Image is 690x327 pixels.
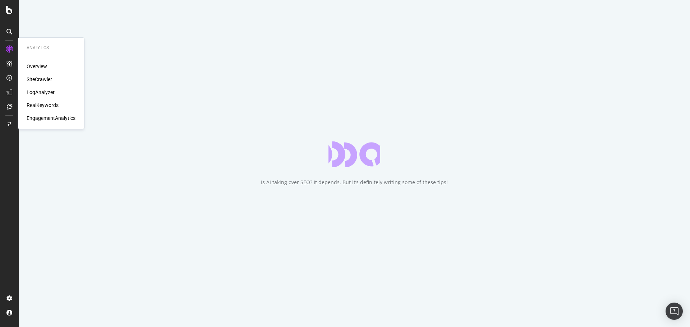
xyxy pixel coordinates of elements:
a: EngagementAnalytics [27,115,75,122]
div: animation [328,141,380,167]
a: Overview [27,63,47,70]
a: SiteCrawler [27,76,52,83]
a: RealKeywords [27,102,59,109]
div: Analytics [27,45,75,51]
a: LogAnalyzer [27,89,55,96]
div: Open Intercom Messenger [666,303,683,320]
div: Is AI taking over SEO? It depends. But it’s definitely writing some of these tips! [261,179,448,186]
